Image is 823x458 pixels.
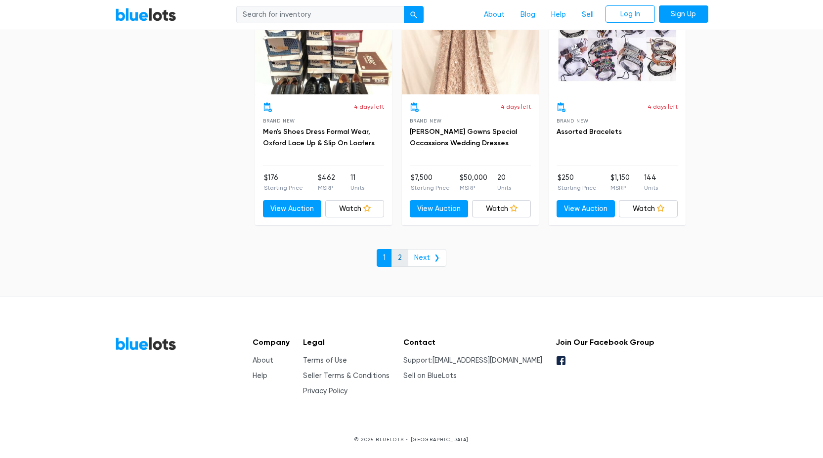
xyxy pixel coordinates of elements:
li: $50,000 [460,172,487,192]
a: Terms of Use [303,356,347,365]
a: About [253,356,273,365]
a: Assorted Bracelets [557,127,622,136]
li: 20 [497,172,511,192]
a: 2 [391,249,408,267]
span: Brand New [263,118,295,124]
p: Starting Price [558,183,597,192]
input: Search for inventory [236,6,404,24]
a: BlueLots [115,336,176,351]
a: Watch [472,200,531,218]
a: View Auction [410,200,469,218]
a: Sign Up [659,5,708,23]
h5: Contact [403,337,542,347]
a: Privacy Policy [303,387,347,395]
p: MSRP [318,183,335,192]
p: Starting Price [411,183,450,192]
h5: Company [253,337,290,347]
a: View Auction [263,200,322,218]
p: 4 days left [354,102,384,111]
a: Watch [619,200,678,218]
li: $462 [318,172,335,192]
li: $7,500 [411,172,450,192]
p: Starting Price [264,183,303,192]
a: Help [253,372,267,380]
a: Sell [574,5,602,24]
p: Units [644,183,658,192]
p: 4 days left [501,102,531,111]
p: MSRP [610,183,630,192]
a: 1 [377,249,392,267]
p: © 2025 BLUELOTS • [GEOGRAPHIC_DATA] [115,436,708,443]
h5: Legal [303,337,390,347]
li: 11 [350,172,364,192]
span: Brand New [557,118,589,124]
a: Sell on BlueLots [403,372,457,380]
a: BlueLots [115,7,176,22]
a: Help [543,5,574,24]
p: Units [350,183,364,192]
a: Blog [513,5,543,24]
a: [EMAIL_ADDRESS][DOMAIN_NAME] [433,356,542,365]
a: Seller Terms & Conditions [303,372,390,380]
a: Watch [325,200,384,218]
a: Men's Shoes Dress Formal Wear, Oxford Lace Up & Slip On Loafers [263,127,375,148]
h5: Join Our Facebook Group [556,337,654,347]
span: Brand New [410,118,442,124]
a: About [476,5,513,24]
p: Units [497,183,511,192]
li: $176 [264,172,303,192]
a: View Auction [557,200,615,218]
a: Next ❯ [408,249,446,267]
li: Support: [403,355,542,366]
li: 144 [644,172,658,192]
p: MSRP [460,183,487,192]
p: 4 days left [648,102,678,111]
a: [PERSON_NAME] Gowns Special Occassions Wedding Dresses [410,127,517,148]
a: Log In [606,5,655,23]
li: $1,150 [610,172,630,192]
li: $250 [558,172,597,192]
